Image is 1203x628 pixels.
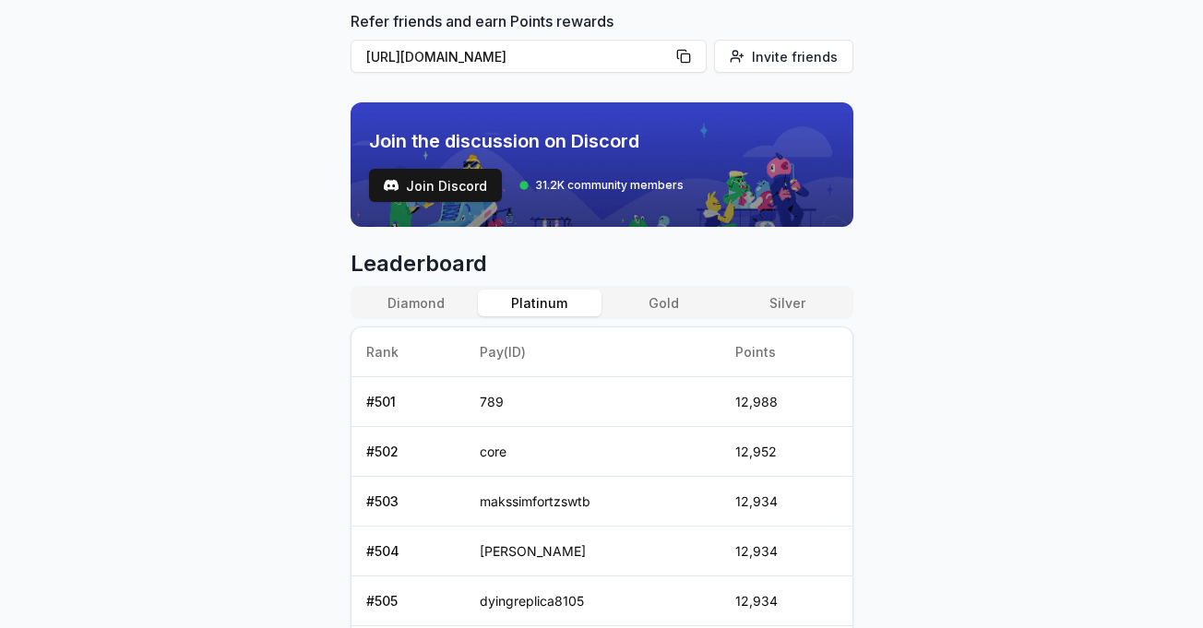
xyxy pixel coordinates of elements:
span: Join the discussion on Discord [369,128,684,154]
th: Pay(ID) [465,327,721,377]
td: 789 [465,377,721,427]
button: Platinum [478,290,601,316]
button: Silver [725,290,849,316]
th: Rank [351,327,466,377]
td: makssimfortzswtb [465,477,721,527]
span: Invite friends [752,47,838,66]
td: # 502 [351,427,466,477]
td: 12,952 [721,427,852,477]
span: Leaderboard [351,249,853,278]
td: # 503 [351,477,466,527]
button: Invite friends [714,40,853,73]
img: discord_banner [351,102,853,227]
span: Join Discord [406,176,487,196]
button: [URL][DOMAIN_NAME] [351,40,707,73]
td: core [465,427,721,477]
td: 12,934 [721,576,852,626]
td: [PERSON_NAME] [465,527,721,576]
td: # 501 [351,377,466,427]
td: 12,988 [721,377,852,427]
td: 12,934 [721,527,852,576]
td: # 504 [351,527,466,576]
td: # 505 [351,576,466,626]
img: test [384,178,399,193]
button: Join Discord [369,169,502,202]
div: Refer friends and earn Points rewards [351,10,853,80]
button: Gold [601,290,725,316]
a: testJoin Discord [369,169,502,202]
th: Points [721,327,852,377]
td: dyingreplica8105 [465,576,721,626]
button: Diamond [354,290,478,316]
td: 12,934 [721,477,852,527]
span: 31.2K community members [535,178,684,193]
